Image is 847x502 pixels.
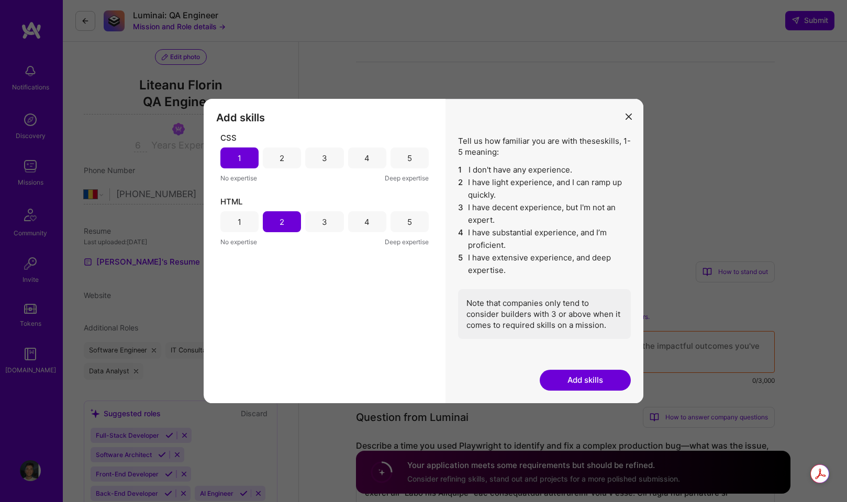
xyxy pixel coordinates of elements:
[458,252,464,277] span: 5
[540,370,631,391] button: Add skills
[220,173,257,184] span: No expertise
[322,216,327,227] div: 3
[220,236,257,247] span: No expertise
[322,153,327,164] div: 3
[458,226,631,252] li: I have substantial experience, and I’m proficient.
[458,289,631,339] div: Note that companies only tend to consider builders with 3 or above when it comes to required skil...
[458,176,631,201] li: I have light experience, and I can ramp up quickly.
[458,201,464,226] span: 3
[216,111,433,124] h3: Add skills
[220,132,237,143] span: CSS
[407,216,412,227] div: 5
[407,153,412,164] div: 5
[458,176,464,201] span: 2
[364,153,370,164] div: 4
[220,196,242,207] span: HTML
[280,216,284,227] div: 2
[458,226,464,252] span: 4
[364,216,370,227] div: 4
[458,135,631,339] div: Tell us how familiar you are with these skills , 1-5 meaning:
[385,236,429,247] span: Deep expertise
[238,216,241,227] div: 1
[458,252,631,277] li: I have extensive experience, and deep expertise.
[238,153,241,164] div: 1
[280,153,284,164] div: 2
[626,113,632,120] i: icon Close
[458,201,631,226] li: I have decent experience, but I'm not an expert.
[204,99,643,403] div: modal
[458,164,464,176] span: 1
[385,173,429,184] span: Deep expertise
[458,164,631,176] li: I don't have any experience.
